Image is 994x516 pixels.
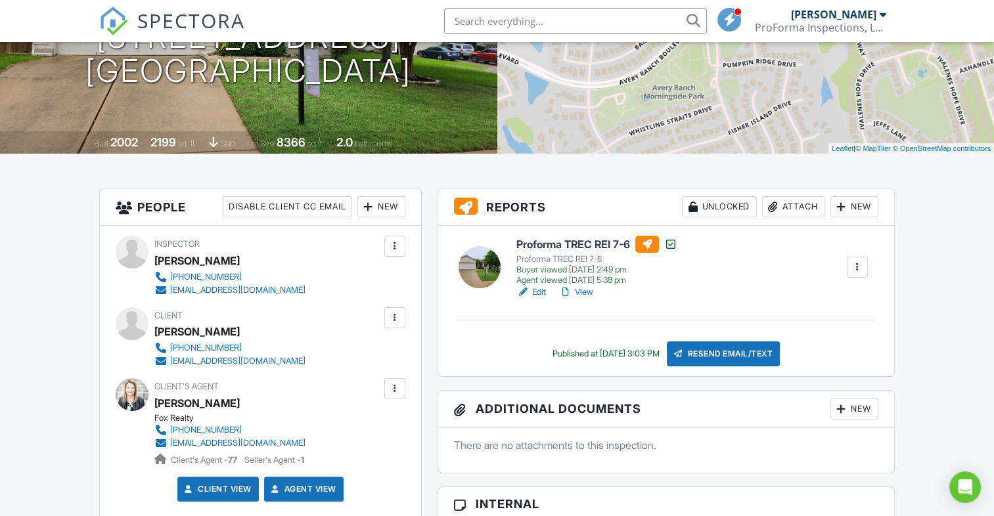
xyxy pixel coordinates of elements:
[516,265,677,275] div: Buyer viewed [DATE] 2:49 pm
[220,139,235,148] span: slab
[516,275,677,286] div: Agent viewed [DATE] 5:38 pm
[99,18,245,45] a: SPECTORA
[893,144,991,152] a: © OpenStreetMap contributors
[223,196,352,217] div: Disable Client CC Email
[444,8,707,34] input: Search everything...
[516,236,677,253] h6: Proforma TREC REI 7-6
[154,270,305,284] a: [PHONE_NUMBER]
[182,483,252,496] a: Client View
[170,438,305,448] div: [EMAIL_ADDRESS][DOMAIN_NAME]
[438,391,894,428] h3: Additional Documents
[830,398,878,419] div: New
[154,423,305,437] a: [PHONE_NUMBER]
[170,285,305,295] div: [EMAIL_ADDRESS][DOMAIN_NAME]
[150,135,176,149] div: 2199
[301,455,304,465] strong: 1
[552,349,659,359] div: Published at [DATE] 3:03 PM
[154,251,240,270] div: [PERSON_NAME]
[170,272,242,282] div: [PHONE_NUMBER]
[247,139,275,148] span: Lot Size
[438,188,894,226] h3: Reports
[154,341,305,355] a: [PHONE_NUMBER]
[154,393,240,413] a: [PERSON_NAME]
[755,21,886,34] div: ProForma Inspections, LLC
[154,311,183,320] span: Client
[828,143,994,154] div: |
[667,341,780,366] div: Resend Email/Text
[228,455,237,465] strong: 77
[277,135,305,149] div: 8366
[85,20,411,89] h1: [STREET_ADDRESS] [GEOGRAPHIC_DATA]
[855,144,891,152] a: © MapTiler
[244,455,304,465] span: Seller's Agent -
[110,135,138,149] div: 2002
[832,144,853,152] a: Leaflet
[178,139,196,148] span: sq. ft.
[154,322,240,341] div: [PERSON_NAME]
[682,196,757,217] div: Unlocked
[559,286,593,299] a: View
[516,236,677,286] a: Proforma TREC REI 7-6 Proforma TREC REI 7-6 Buyer viewed [DATE] 2:49 pm Agent viewed [DATE] 5:38 pm
[154,413,316,423] div: Fox Realty
[516,286,546,299] a: Edit
[170,425,242,435] div: [PHONE_NUMBER]
[949,471,981,503] div: Open Intercom Messenger
[357,196,405,217] div: New
[307,139,324,148] span: sq.ft.
[355,139,392,148] span: bathrooms
[269,483,336,496] a: Agent View
[100,188,420,226] h3: People
[94,139,108,148] span: Built
[154,239,200,249] span: Inspector
[791,8,876,21] div: [PERSON_NAME]
[170,343,242,353] div: [PHONE_NUMBER]
[171,455,239,465] span: Client's Agent -
[154,284,305,297] a: [EMAIL_ADDRESS][DOMAIN_NAME]
[762,196,825,217] div: Attach
[336,135,353,149] div: 2.0
[154,381,219,391] span: Client's Agent
[170,356,305,366] div: [EMAIL_ADDRESS][DOMAIN_NAME]
[516,254,677,265] div: Proforma TREC REI 7-6
[454,438,878,452] p: There are no attachments to this inspection.
[99,7,128,35] img: The Best Home Inspection Software - Spectora
[830,196,878,217] div: New
[154,355,305,368] a: [EMAIL_ADDRESS][DOMAIN_NAME]
[154,437,305,450] a: [EMAIL_ADDRESS][DOMAIN_NAME]
[137,7,245,34] span: SPECTORA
